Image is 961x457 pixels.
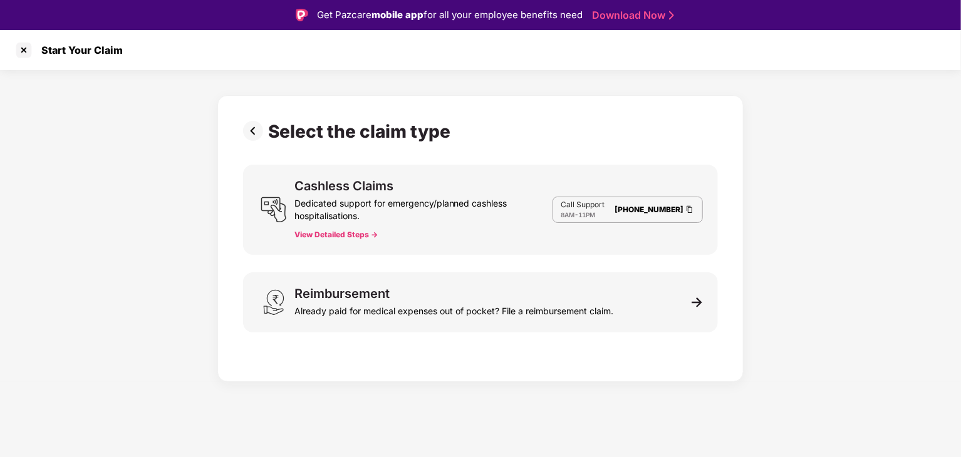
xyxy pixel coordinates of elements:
[692,297,703,308] img: svg+xml;base64,PHN2ZyB3aWR0aD0iMTEiIGhlaWdodD0iMTEiIHZpZXdCb3g9IjAgMCAxMSAxMSIgZmlsbD0ibm9uZSIgeG...
[261,289,287,316] img: svg+xml;base64,PHN2ZyB3aWR0aD0iMjQiIGhlaWdodD0iMzEiIHZpZXdCb3g9IjAgMCAyNCAzMSIgZmlsbD0ibm9uZSIgeG...
[317,8,583,23] div: Get Pazcare for all your employee benefits need
[371,9,423,21] strong: mobile app
[561,211,574,218] span: 8AM
[615,205,683,214] a: [PHONE_NUMBER]
[34,44,123,56] div: Start Your Claim
[268,121,455,142] div: Select the claim type
[561,200,605,210] p: Call Support
[261,197,287,223] img: svg+xml;base64,PHN2ZyB3aWR0aD0iMjQiIGhlaWdodD0iMjUiIHZpZXdCb3g9IjAgMCAyNCAyNSIgZmlsbD0ibm9uZSIgeG...
[592,9,670,22] a: Download Now
[296,9,308,21] img: Logo
[243,121,268,141] img: svg+xml;base64,PHN2ZyBpZD0iUHJldi0zMngzMiIgeG1sbnM9Imh0dHA6Ly93d3cudzMub3JnLzIwMDAvc3ZnIiB3aWR0aD...
[294,287,390,300] div: Reimbursement
[294,180,393,192] div: Cashless Claims
[294,300,613,317] div: Already paid for medical expenses out of pocket? File a reimbursement claim.
[294,230,378,240] button: View Detailed Steps ->
[561,210,605,220] div: -
[669,9,674,22] img: Stroke
[294,192,553,222] div: Dedicated support for emergency/planned cashless hospitalisations.
[685,204,695,215] img: Clipboard Icon
[578,211,595,218] span: 11PM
